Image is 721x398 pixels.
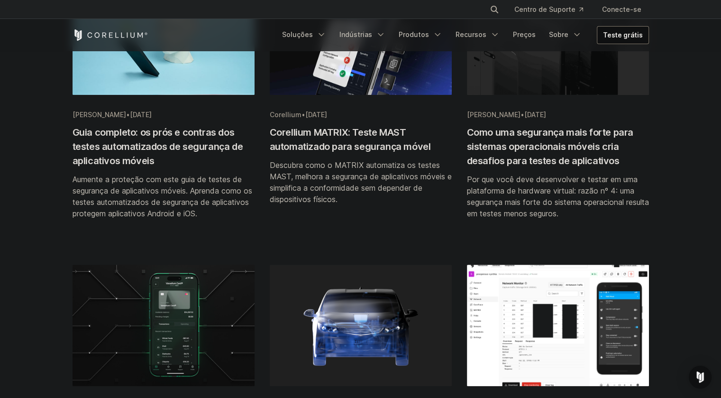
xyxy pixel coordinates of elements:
[603,31,643,39] font: Teste grátis
[282,30,313,38] font: Soluções
[73,111,126,119] font: [PERSON_NAME]
[467,111,520,119] font: [PERSON_NAME]
[524,111,546,119] font: [DATE]
[467,265,649,386] img: Segurança de aplicativos em tempo de execução: do ASPM à detecção em tempo real
[270,265,452,386] img: Construindo um pacote de firmware para Corellium Atlas
[276,26,649,44] div: Menu de navegação
[514,5,575,13] font: Centro de Suporte
[520,111,524,119] font: •
[513,30,536,38] font: Preços
[270,127,431,152] font: Corellium MATRIX: Teste MAST automatizado para segurança móvel
[270,111,301,119] font: Corellium
[602,5,641,13] font: Conecte-se
[456,30,486,38] font: Recursos
[305,111,327,119] font: [DATE]
[339,30,372,38] font: Indústrias
[130,111,152,119] font: [DATE]
[126,111,130,119] font: •
[270,160,452,204] font: Descubra como o MATRIX automatiza os testes MAST, melhora a segurança de aplicativos móveis e sim...
[73,265,255,386] img: Desenvolvimento de aplicativos móveis para saúde: fusões e aquisições aumentam riscos
[73,175,252,218] font: Aumente a proteção com este guia de testes de segurança de aplicativos móveis. Aprenda como os te...
[549,30,568,38] font: Sobre
[301,111,305,119] font: •
[467,127,633,167] font: Como uma segurança mais forte para sistemas operacionais móveis cria desafios para testes de apli...
[689,366,712,389] div: Abra o Intercom Messenger
[73,29,148,41] a: Página inicial do Corellium
[73,127,243,167] font: Guia completo: os prós e contras dos testes automatizados de segurança de aplicativos móveis
[399,30,429,38] font: Produtos
[478,1,649,18] div: Menu de navegação
[486,1,503,18] button: Procurar
[467,175,649,218] font: Por que você deve desenvolver e testar em uma plataforma de hardware virtual: razão nº 4: uma seg...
